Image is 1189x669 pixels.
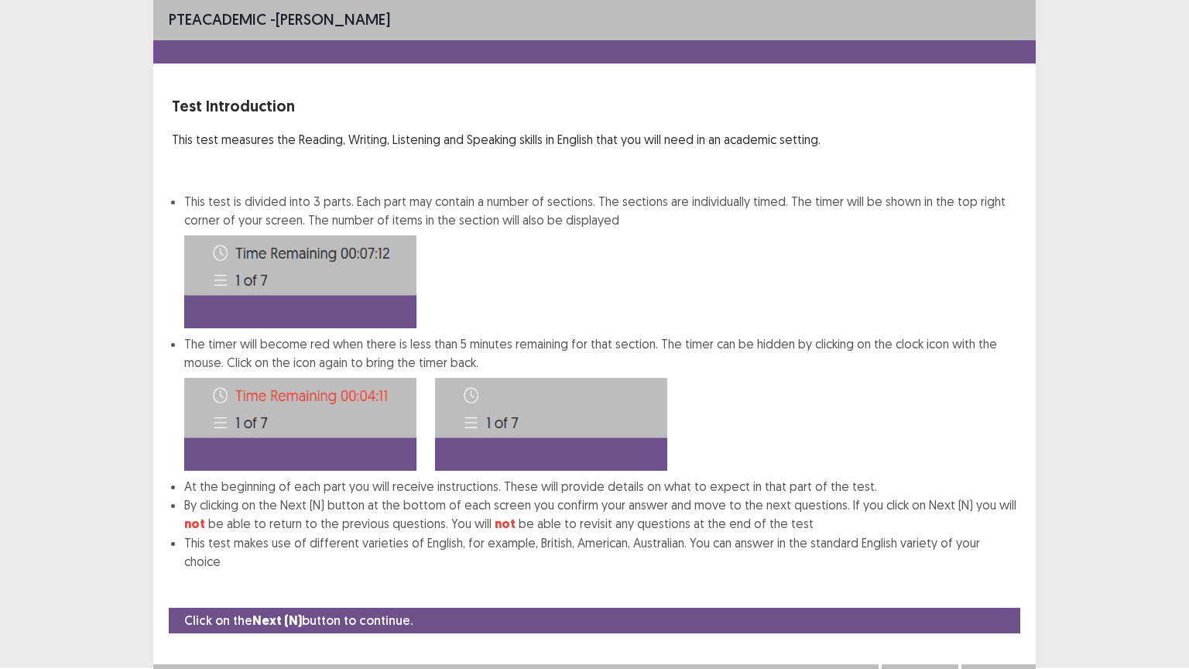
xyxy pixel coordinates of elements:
[184,516,205,532] strong: not
[169,8,390,31] p: - [PERSON_NAME]
[495,516,516,532] strong: not
[184,192,1017,328] li: This test is divided into 3 parts. Each part may contain a number of sections. The sections are i...
[184,611,413,630] p: Click on the button to continue.
[172,94,1017,118] p: Test Introduction
[184,477,1017,496] li: At the beginning of each part you will receive instructions. These will provide details on what t...
[184,378,416,471] img: Time-image
[184,334,1017,477] li: The timer will become red when there is less than 5 minutes remaining for that section. The timer...
[252,612,302,629] strong: Next (N)
[184,533,1017,571] li: This test makes use of different varieties of English, for example, British, American, Australian...
[172,130,1017,149] p: This test measures the Reading, Writing, Listening and Speaking skills in English that you will n...
[184,235,416,328] img: Time-image
[169,9,266,29] span: PTE academic
[435,378,667,471] img: Time-image
[184,496,1017,533] li: By clicking on the Next (N) button at the bottom of each screen you confirm your answer and move ...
